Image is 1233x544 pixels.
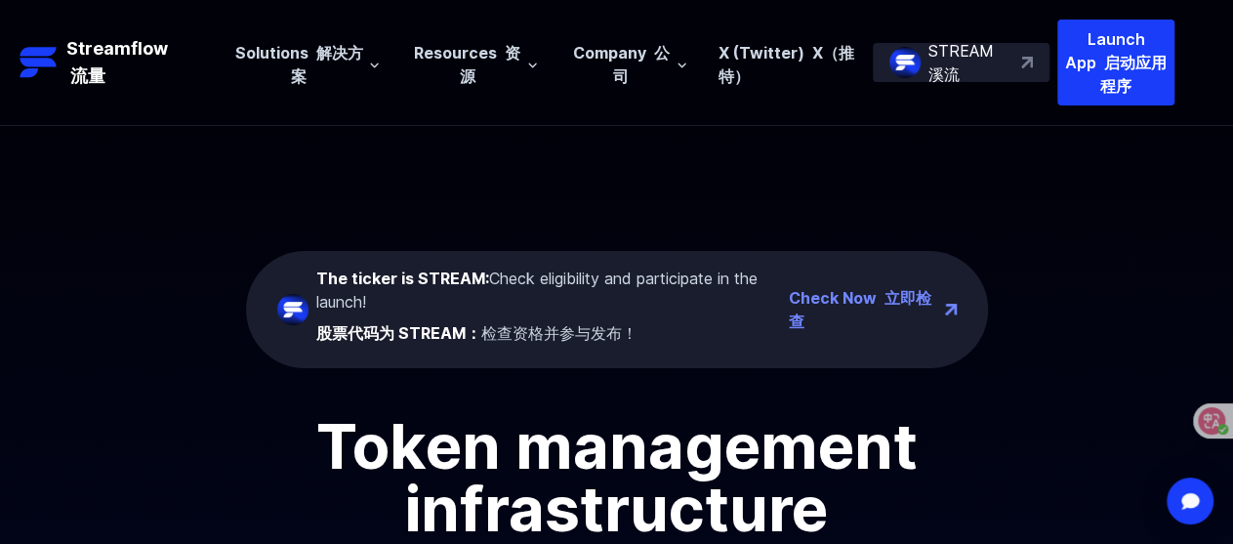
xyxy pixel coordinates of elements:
span: Company [569,41,673,88]
a: X (Twitter) X（推特） [719,43,854,86]
p: STREAM [928,39,1013,86]
img: top-right-arrow.png [945,304,957,315]
span: Resources [411,41,523,88]
font: 检查资格并参与发布！ [316,323,637,343]
font: 启动应用程序 [1100,53,1167,96]
a: Check Now 立即检查 [789,286,937,333]
button: Launch App 启动应用程序 [1057,20,1174,105]
span: The ticker is STREAM: [316,269,489,288]
p: Streamflow [66,35,172,90]
p: Launch App [1057,20,1174,105]
img: Streamflow Logo [20,43,59,82]
img: top-right-arrow.svg [1021,57,1033,68]
img: streamflow-logo-circle.png [889,47,921,78]
span: Solutions [233,41,365,88]
button: Resources 资源 [411,41,538,88]
font: 立即检查 [789,288,931,331]
font: X（推特） [719,43,854,86]
font: 流量 [70,65,105,86]
font: 溪流 [928,64,960,84]
div: Check eligibility and participate in the launch! [316,267,781,353]
span: 股票代码为 STREAM： [316,323,481,343]
button: Company 公司 [569,41,687,88]
button: Solutions 解决方案 [233,41,380,88]
font: 资源 [460,43,521,86]
img: streamflow-logo-circle.png [277,294,308,325]
font: 解决方案 [291,43,363,86]
div: Open Intercom Messenger [1167,478,1213,524]
font: 公司 [613,43,670,86]
a: STREAM 溪流 [873,43,1049,82]
a: Streamflow 流量 [20,35,214,90]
